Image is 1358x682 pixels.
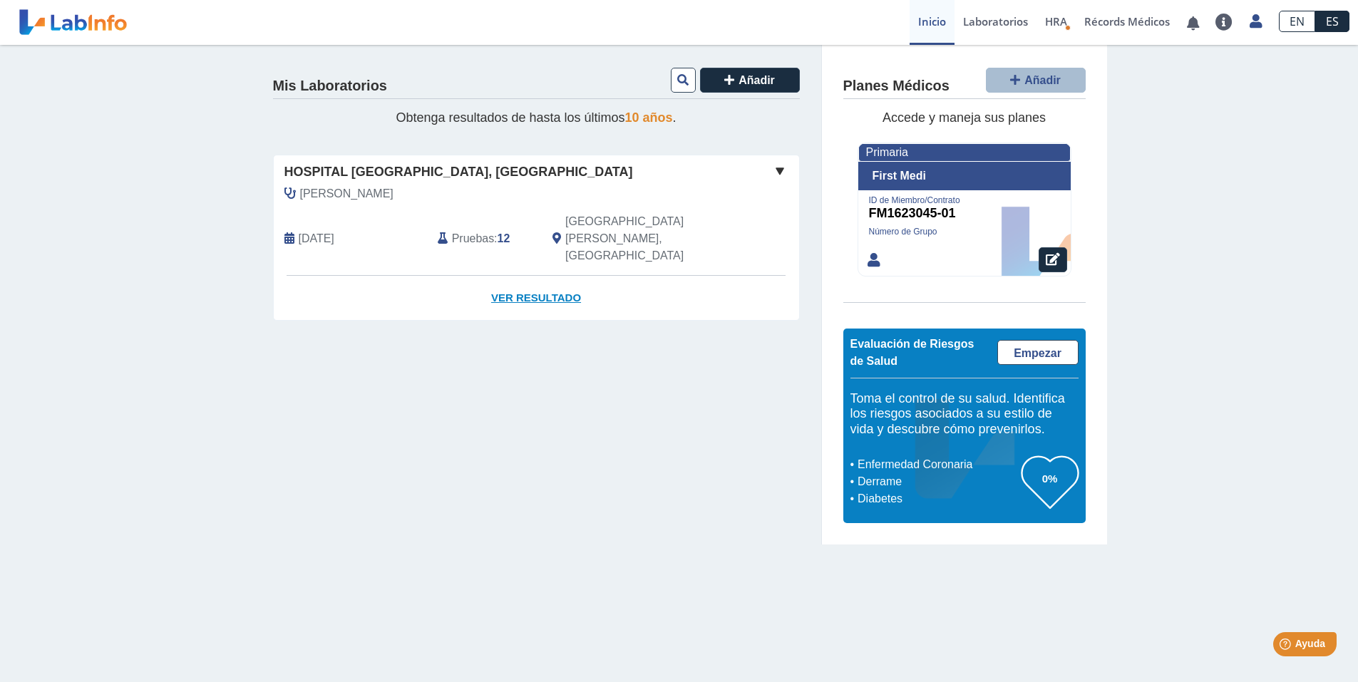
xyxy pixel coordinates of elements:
[843,78,950,95] h4: Planes Médicos
[986,68,1086,93] button: Añadir
[396,110,676,125] span: Obtenga resultados de hasta los últimos .
[498,232,510,244] b: 12
[1022,470,1079,487] h3: 0%
[427,213,542,264] div: :
[1279,11,1315,32] a: EN
[1024,74,1061,86] span: Añadir
[625,110,673,125] span: 10 años
[883,110,1046,125] span: Accede y maneja sus planes
[284,162,633,182] span: Hospital [GEOGRAPHIC_DATA], [GEOGRAPHIC_DATA]
[274,276,799,321] a: Ver Resultado
[273,78,387,95] h4: Mis Laboratorios
[739,74,775,86] span: Añadir
[854,473,1022,490] li: Derrame
[300,185,393,202] span: Blasini Torres, Aida
[854,456,1022,473] li: Enfermedad Coronaria
[299,230,334,247] span: 2025-08-23
[1014,347,1061,359] span: Empezar
[850,391,1079,438] h5: Toma el control de su salud. Identifica los riesgos asociados a su estilo de vida y descubre cómo...
[1045,14,1067,29] span: HRA
[700,68,800,93] button: Añadir
[866,146,908,158] span: Primaria
[1231,626,1342,666] iframe: Help widget launcher
[854,490,1022,507] li: Diabetes
[997,340,1079,365] a: Empezar
[565,213,723,264] span: San Juan, PR
[452,230,494,247] span: Pruebas
[1315,11,1349,32] a: ES
[850,338,974,367] span: Evaluación de Riesgos de Salud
